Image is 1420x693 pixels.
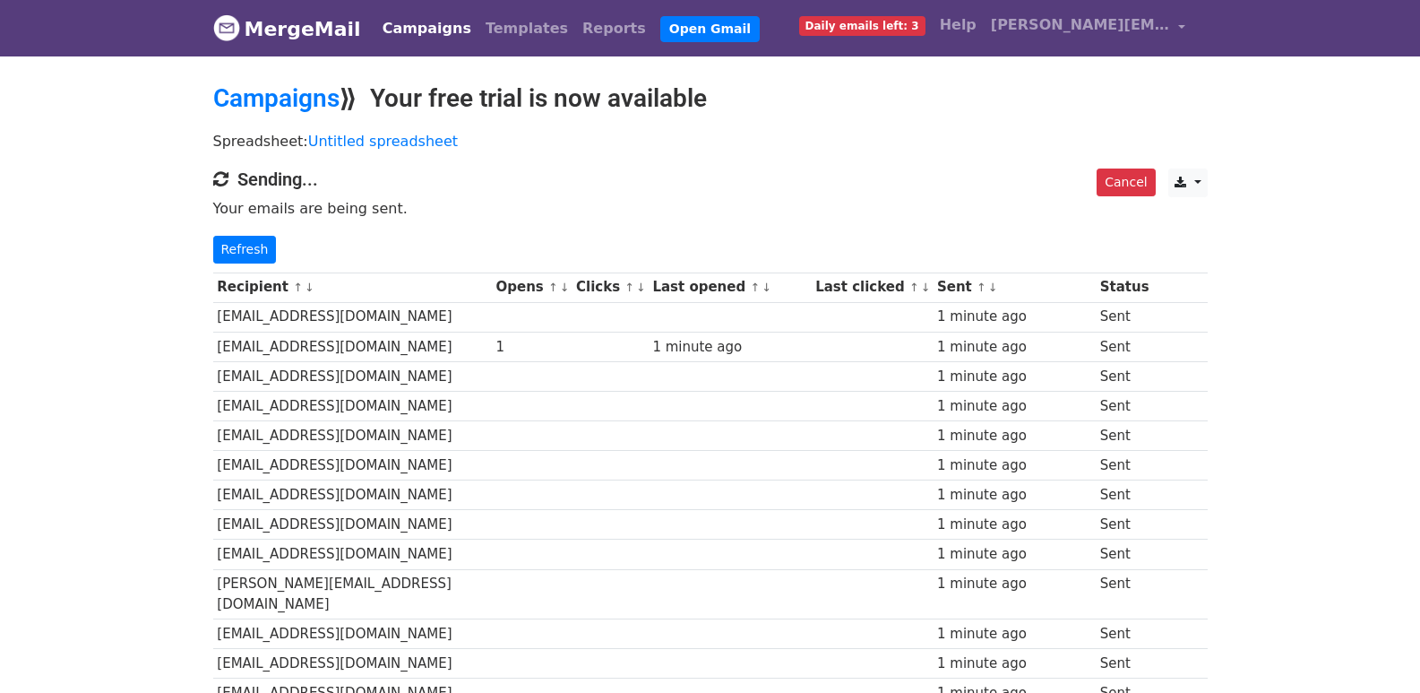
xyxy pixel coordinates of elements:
div: 1 minute ago [937,337,1091,358]
a: ↑ [909,281,919,294]
div: 1 [495,337,567,358]
div: 1 minute ago [937,544,1091,565]
div: 1 minute ago [937,624,1091,645]
p: Your emails are being sent. [213,199,1208,218]
a: ↓ [762,281,771,294]
td: Sent [1096,302,1153,332]
a: Open Gmail [660,16,760,42]
th: Last opened [649,273,812,302]
td: Sent [1096,569,1153,619]
div: 1 minute ago [937,654,1091,674]
td: Sent [1096,510,1153,540]
td: Sent [1096,540,1153,569]
td: [EMAIL_ADDRESS][DOMAIN_NAME] [213,540,492,569]
td: Sent [1096,451,1153,481]
a: ↑ [624,281,634,294]
a: Help [933,7,984,43]
td: [EMAIL_ADDRESS][DOMAIN_NAME] [213,421,492,451]
td: Sent [1096,391,1153,420]
td: [EMAIL_ADDRESS][DOMAIN_NAME] [213,649,492,679]
div: 1 minute ago [652,337,806,358]
a: Daily emails left: 3 [792,7,933,43]
a: [PERSON_NAME][EMAIL_ADDRESS][DOMAIN_NAME] [984,7,1193,49]
a: ↓ [560,281,570,294]
td: Sent [1096,619,1153,649]
td: [EMAIL_ADDRESS][DOMAIN_NAME] [213,619,492,649]
th: Recipient [213,273,492,302]
th: Last clicked [811,273,933,302]
a: Refresh [213,236,277,264]
td: [EMAIL_ADDRESS][DOMAIN_NAME] [213,332,492,361]
div: 1 minute ago [937,367,1091,387]
a: Campaigns [375,11,478,47]
span: [PERSON_NAME][EMAIL_ADDRESS][DOMAIN_NAME] [991,14,1170,36]
th: Status [1096,273,1153,302]
th: Sent [933,273,1096,302]
div: 1 minute ago [937,485,1091,506]
a: Campaigns [213,83,340,113]
img: MergeMail logo [213,14,240,41]
th: Clicks [572,273,648,302]
a: ↑ [750,281,760,294]
td: [EMAIL_ADDRESS][DOMAIN_NAME] [213,510,492,540]
a: Cancel [1097,169,1155,196]
div: 1 minute ago [937,307,1091,327]
a: Untitled spreadsheet [308,133,458,150]
h2: ⟫ Your free trial is now available [213,83,1208,114]
td: [EMAIL_ADDRESS][DOMAIN_NAME] [213,451,492,481]
div: 1 minute ago [937,574,1091,594]
a: ↓ [305,281,314,294]
a: ↑ [548,281,558,294]
a: ↓ [636,281,646,294]
a: ↓ [988,281,998,294]
div: 1 minute ago [937,515,1091,535]
td: Sent [1096,649,1153,679]
span: Daily emails left: 3 [799,16,925,36]
td: Sent [1096,361,1153,391]
td: [PERSON_NAME][EMAIL_ADDRESS][DOMAIN_NAME] [213,569,492,619]
td: [EMAIL_ADDRESS][DOMAIN_NAME] [213,391,492,420]
a: Templates [478,11,575,47]
div: 1 minute ago [937,455,1091,476]
td: Sent [1096,481,1153,510]
a: Reports [575,11,653,47]
a: MergeMail [213,10,361,48]
p: Spreadsheet: [213,132,1208,151]
a: ↑ [293,281,303,294]
td: Sent [1096,421,1153,451]
th: Opens [492,273,572,302]
a: ↑ [977,281,986,294]
td: [EMAIL_ADDRESS][DOMAIN_NAME] [213,481,492,510]
div: 1 minute ago [937,396,1091,417]
td: [EMAIL_ADDRESS][DOMAIN_NAME] [213,302,492,332]
h4: Sending... [213,169,1208,190]
a: ↓ [921,281,931,294]
td: Sent [1096,332,1153,361]
td: [EMAIL_ADDRESS][DOMAIN_NAME] [213,361,492,391]
div: 1 minute ago [937,426,1091,446]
